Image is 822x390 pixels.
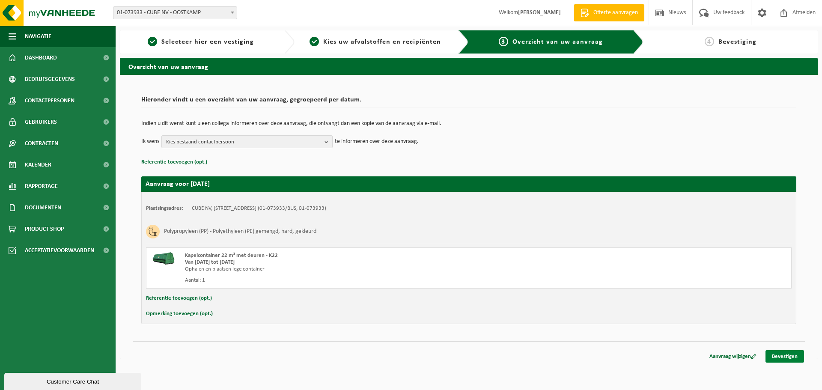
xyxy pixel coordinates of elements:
div: Ophalen en plaatsen lege container [185,266,503,273]
a: Aanvraag wijzigen [703,350,763,363]
h2: Hieronder vindt u een overzicht van uw aanvraag, gegroepeerd per datum. [141,96,796,108]
h3: Polypropyleen (PP) - Polyethyleen (PE) gemengd, hard, gekleurd [164,225,316,238]
a: 1Selecteer hier een vestiging [124,37,277,47]
span: Documenten [25,197,61,218]
span: Acceptatievoorwaarden [25,240,94,261]
span: Overzicht van uw aanvraag [512,39,603,45]
h2: Overzicht van uw aanvraag [120,58,818,74]
td: CUBE NV, [STREET_ADDRESS] (01-073933/BUS, 01-073933) [192,205,326,212]
p: te informeren over deze aanvraag. [335,135,419,148]
a: Bevestigen [765,350,804,363]
span: Kalender [25,154,51,176]
span: Contracten [25,133,58,154]
strong: Plaatsingsadres: [146,205,183,211]
iframe: chat widget [4,371,143,390]
span: Bedrijfsgegevens [25,68,75,90]
div: Aantal: 1 [185,277,503,284]
span: Offerte aanvragen [591,9,640,17]
a: 2Kies uw afvalstoffen en recipiënten [299,37,452,47]
span: Bevestiging [718,39,756,45]
span: Navigatie [25,26,51,47]
span: 01-073933 - CUBE NV - OOSTKAMP [113,7,237,19]
span: Gebruikers [25,111,57,133]
p: Indien u dit wenst kunt u een collega informeren over deze aanvraag, die ontvangt dan een kopie v... [141,121,796,127]
a: Offerte aanvragen [574,4,644,21]
strong: [PERSON_NAME] [518,9,561,16]
span: Kies bestaand contactpersoon [166,136,321,149]
span: Rapportage [25,176,58,197]
button: Referentie toevoegen (opt.) [146,293,212,304]
span: Product Shop [25,218,64,240]
span: 4 [705,37,714,46]
span: Contactpersonen [25,90,74,111]
span: Kapelcontainer 22 m³ met deuren - K22 [185,253,278,258]
button: Opmerking toevoegen (opt.) [146,308,213,319]
span: 2 [310,37,319,46]
span: Selecteer hier een vestiging [161,39,254,45]
button: Referentie toevoegen (opt.) [141,157,207,168]
span: Kies uw afvalstoffen en recipiënten [323,39,441,45]
strong: Van [DATE] tot [DATE] [185,259,235,265]
span: 01-073933 - CUBE NV - OOSTKAMP [113,6,237,19]
span: Dashboard [25,47,57,68]
span: 3 [499,37,508,46]
p: Ik wens [141,135,159,148]
button: Kies bestaand contactpersoon [161,135,333,148]
span: 1 [148,37,157,46]
img: HK-XK-22-GN-00.png [151,252,176,265]
strong: Aanvraag voor [DATE] [146,181,210,188]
